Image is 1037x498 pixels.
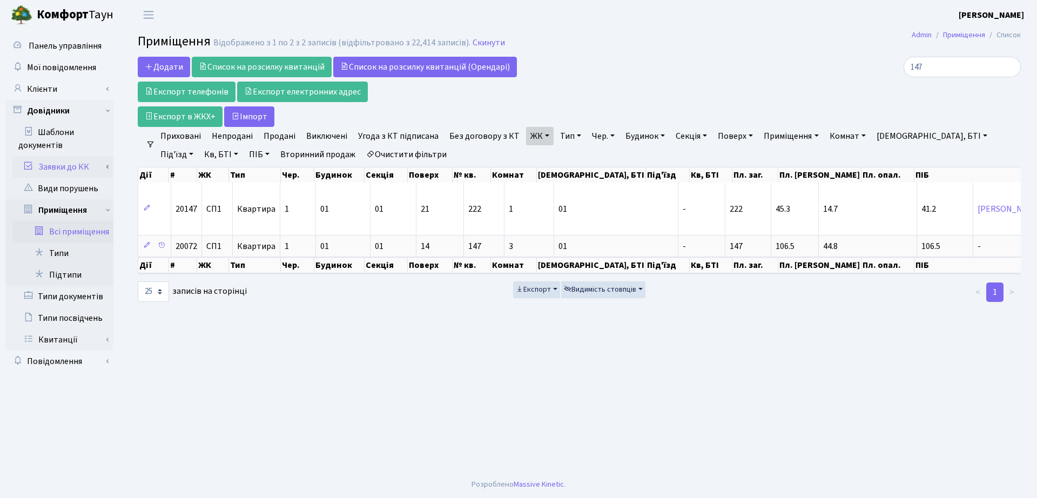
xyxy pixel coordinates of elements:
[823,240,838,252] span: 44.8
[671,127,711,145] a: Секція
[138,32,211,51] span: Приміщення
[646,167,690,183] th: Під'їзд
[872,127,992,145] a: [DEMOGRAPHIC_DATA], БТІ
[445,127,524,145] a: Без договору з КТ
[914,257,1025,273] th: ПІБ
[558,240,567,252] span: 01
[514,479,564,490] a: Massive Kinetic
[237,82,368,102] a: Експорт електронних адрес
[509,240,513,252] span: 3
[473,38,505,48] a: Скинути
[138,281,169,302] select: записів на сторінці
[138,257,169,273] th: Дії
[421,203,429,215] span: 21
[314,257,365,273] th: Будинок
[362,145,451,164] a: Очистити фільтри
[468,203,481,215] span: 222
[237,205,275,213] span: Квартира
[138,106,223,127] a: Експорт в ЖКХ+
[516,284,551,295] span: Експорт
[12,156,113,178] a: Заявки до КК
[197,257,229,273] th: ЖК
[12,329,113,351] a: Квитанції
[537,257,646,273] th: [DEMOGRAPHIC_DATA], БТІ
[537,167,646,183] th: [DEMOGRAPHIC_DATA], БТІ
[176,240,197,252] span: 20072
[943,29,985,41] a: Приміщення
[5,351,113,372] a: Повідомлення
[333,57,517,77] a: Список на розсилку квитанцій (Орендарі)
[156,145,198,164] a: Під'їзд
[29,40,102,52] span: Панель управління
[468,240,481,252] span: 147
[320,240,329,252] span: 01
[145,61,183,73] span: Додати
[778,167,861,183] th: Пл. [PERSON_NAME]
[588,127,619,145] a: Чер.
[245,145,274,164] a: ПІБ
[690,257,733,273] th: Кв, БТІ
[365,257,407,273] th: Секція
[259,127,300,145] a: Продані
[513,281,560,298] button: Експорт
[914,167,1025,183] th: ПІБ
[224,106,274,127] button: Iмпорт
[895,24,1037,46] nav: breadcrumb
[192,57,332,77] a: Список на розсилку квитанцій
[5,35,113,57] a: Панель управління
[176,203,197,215] span: 20147
[556,127,585,145] a: Тип
[237,242,275,251] span: Квартира
[683,240,686,252] span: -
[978,240,981,252] span: -
[732,167,778,183] th: Пл. заг.
[206,242,228,251] span: СП1
[690,167,733,183] th: Кв, БТІ
[156,127,205,145] a: Приховані
[408,167,453,183] th: Поверх
[138,281,247,302] label: записів на сторінці
[138,82,235,102] a: Експорт телефонів
[285,240,289,252] span: 1
[375,240,383,252] span: 01
[825,127,870,145] a: Комнат
[986,282,1004,302] a: 1
[408,257,453,273] th: Поверх
[912,29,932,41] a: Admin
[200,145,243,164] a: Кв, БТІ
[921,240,940,252] span: 106.5
[314,167,365,183] th: Будинок
[27,62,96,73] span: Мої повідомлення
[959,9,1024,22] a: [PERSON_NAME]
[959,9,1024,21] b: [PERSON_NAME]
[985,29,1021,41] li: Список
[213,38,470,48] div: Відображено з 1 по 2 з 2 записів (відфільтровано з 22,414 записів).
[921,203,936,215] span: 41.2
[5,286,113,307] a: Типи документів
[135,6,162,24] button: Переключити навігацію
[730,203,743,215] span: 222
[169,167,197,183] th: #
[169,257,197,273] th: #
[281,167,314,183] th: Чер.
[206,205,228,213] span: СП1
[138,57,190,77] a: Додати
[5,178,113,199] a: Види порушень
[197,167,229,183] th: ЖК
[621,127,669,145] a: Будинок
[561,281,645,298] button: Видимість стовпців
[732,257,778,273] th: Пл. заг.
[713,127,757,145] a: Поверх
[12,243,113,264] a: Типи
[730,240,743,252] span: 147
[564,284,636,295] span: Видимість стовпців
[5,57,113,78] a: Мої повідомлення
[302,127,352,145] a: Виключені
[453,167,491,183] th: № кв.
[207,127,257,145] a: Непродані
[365,167,407,183] th: Секція
[12,199,113,221] a: Приміщення
[778,257,861,273] th: Пл. [PERSON_NAME]
[285,203,289,215] span: 1
[375,203,383,215] span: 01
